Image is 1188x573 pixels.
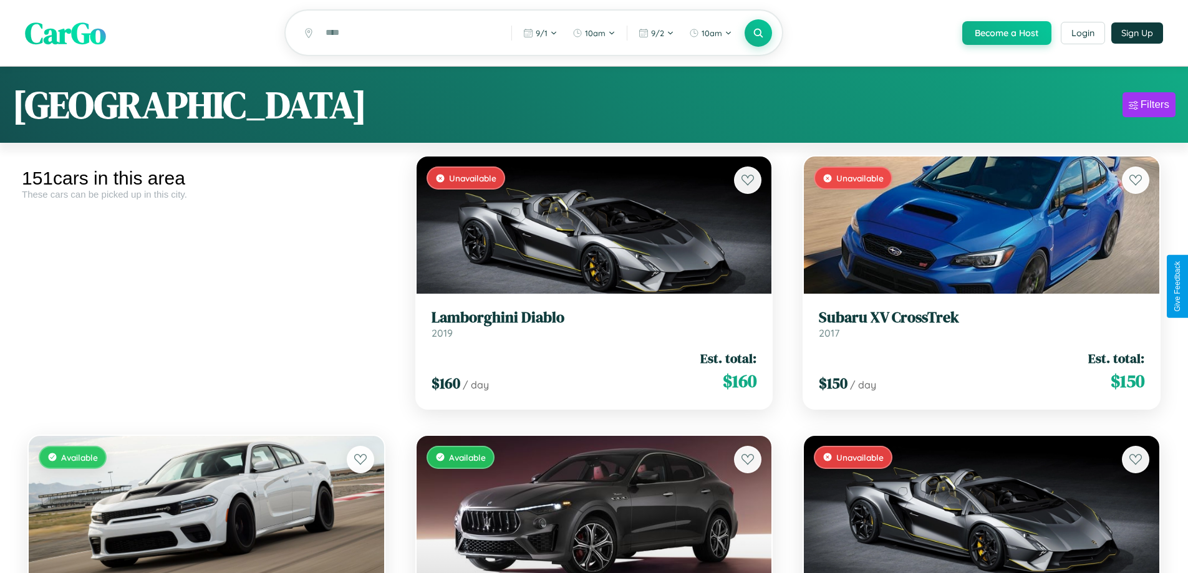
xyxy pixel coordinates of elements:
span: / day [463,378,489,391]
a: Subaru XV CrossTrek2017 [819,309,1144,339]
span: 2019 [432,327,453,339]
span: 10am [702,28,722,38]
span: Available [61,452,98,463]
h3: Lamborghini Diablo [432,309,757,327]
span: Unavailable [836,452,884,463]
div: These cars can be picked up in this city. [22,189,391,200]
span: 9 / 1 [536,28,548,38]
button: Filters [1123,92,1176,117]
div: 151 cars in this area [22,168,391,189]
span: Unavailable [836,173,884,183]
span: $ 160 [432,373,460,393]
a: Lamborghini Diablo2019 [432,309,757,339]
span: $ 150 [1111,368,1144,393]
h3: Subaru XV CrossTrek [819,309,1144,327]
span: Est. total: [1088,349,1144,367]
button: Become a Host [962,21,1051,45]
button: Login [1061,22,1105,44]
button: 9/2 [632,23,680,43]
h1: [GEOGRAPHIC_DATA] [12,79,367,130]
button: 10am [566,23,622,43]
div: Filters [1141,99,1169,111]
button: 9/1 [517,23,564,43]
div: Give Feedback [1173,261,1182,312]
span: Unavailable [449,173,496,183]
span: Est. total: [700,349,756,367]
span: 2017 [819,327,839,339]
button: 10am [683,23,738,43]
span: Available [449,452,486,463]
span: 10am [585,28,606,38]
span: $ 160 [723,368,756,393]
span: 9 / 2 [651,28,664,38]
span: / day [850,378,876,391]
button: Sign Up [1111,22,1163,44]
span: CarGo [25,12,106,54]
span: $ 150 [819,373,848,393]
